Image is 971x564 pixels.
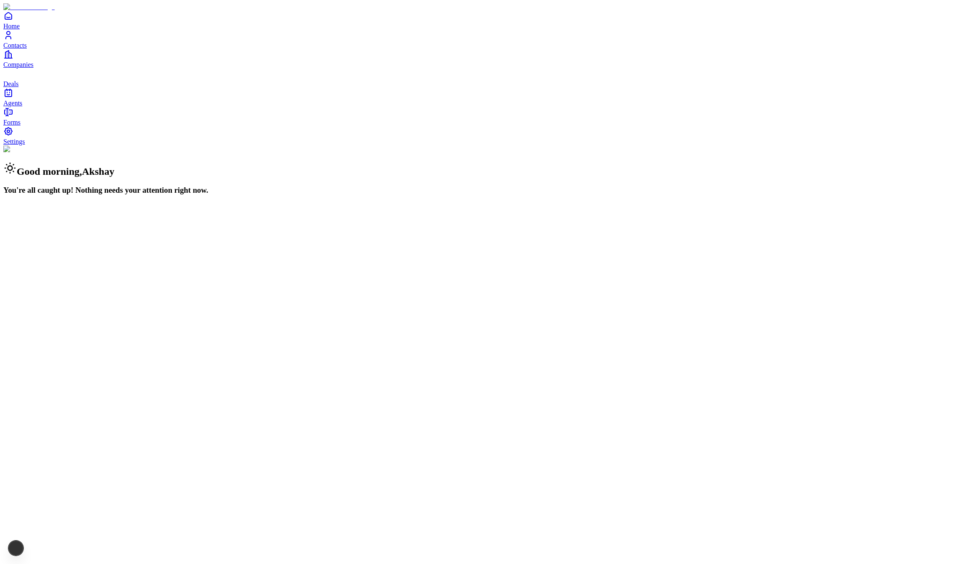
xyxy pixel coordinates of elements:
img: Background [3,145,43,153]
span: Deals [3,80,18,87]
span: Home [3,23,20,30]
a: Forms [3,107,968,126]
a: deals [3,69,968,87]
a: Agents [3,88,968,107]
span: Contacts [3,42,27,49]
a: Contacts [3,30,968,49]
h2: Good morning , Akshay [3,161,968,177]
h3: You're all caught up! Nothing needs your attention right now. [3,186,968,195]
a: Settings [3,126,968,145]
span: Companies [3,61,33,68]
img: Item Brain Logo [3,3,55,11]
a: Home [3,11,968,30]
span: Forms [3,119,20,126]
span: Settings [3,138,25,145]
a: Companies [3,49,968,68]
span: Agents [3,100,22,107]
